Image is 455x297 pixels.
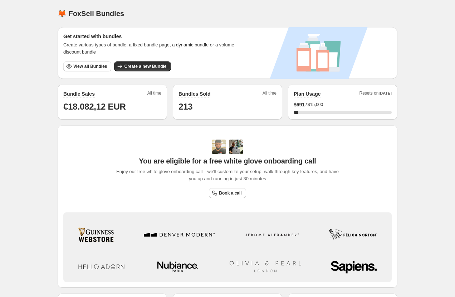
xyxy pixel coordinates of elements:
[209,188,246,198] a: Book a call
[124,64,166,69] span: Create a new Bundle
[212,140,226,154] img: Adi
[58,9,124,18] h1: 🦊 FoxSell Bundles
[114,61,171,71] button: Create a new Bundle
[359,90,392,98] span: Resets on
[229,140,243,154] img: Prakhar
[147,90,161,98] span: All time
[63,61,111,71] button: View all Bundles
[63,41,241,56] span: Create various types of bundle, a fixed bundle page, a dynamic bundle or a volume discount bundle
[113,168,343,182] span: Enjoy our free white glove onboarding call—we'll customize your setup, walk through key features,...
[73,64,107,69] span: View all Bundles
[294,101,305,108] span: $ 691
[63,33,241,40] h3: Get started with bundles
[178,101,277,112] h1: 213
[263,90,277,98] span: All time
[139,157,316,165] span: You are eligible for a free white glove onboarding call
[294,90,321,97] h2: Plan Usage
[63,101,161,112] h1: €18.082,12 EUR
[294,101,392,108] div: /
[178,90,210,97] h2: Bundles Sold
[379,91,392,95] span: [DATE]
[219,190,241,196] span: Book a call
[63,90,95,97] h2: Bundle Sales
[308,102,323,107] span: $15,000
